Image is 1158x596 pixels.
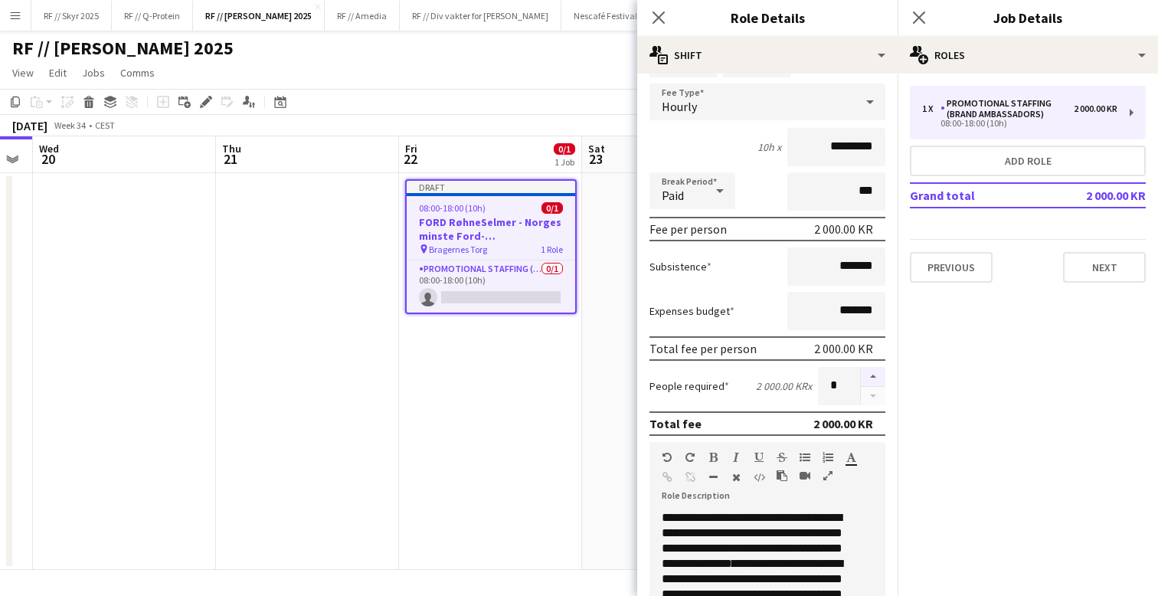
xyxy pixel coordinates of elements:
div: Draft [407,181,575,193]
button: Underline [754,451,764,463]
span: Edit [49,66,67,80]
span: 08:00-18:00 (10h) [419,202,486,214]
div: 1 x [922,103,940,114]
button: Bold [708,451,718,463]
div: Shift [637,37,898,74]
app-card-role: Promotional Staffing (Brand Ambassadors)0/108:00-18:00 (10h) [407,260,575,313]
td: 2 000.00 KR [1049,183,1146,208]
h3: FORD RøhneSelmer - Norges minste Ford-forhandlerkontor [407,215,575,243]
div: 08:00-18:00 (10h) [922,120,1117,127]
span: 0/1 [554,143,575,155]
span: Comms [120,66,155,80]
span: 21 [220,150,241,168]
span: 23 [586,150,605,168]
a: Jobs [76,63,111,83]
div: Total fee [649,416,702,431]
label: Subsistence [649,260,711,273]
button: Redo [685,451,695,463]
span: Bragernes Torg [429,244,487,255]
button: Nescafé Festival 2025 [561,1,670,31]
td: Grand total [910,183,1049,208]
div: 10h x [757,140,781,154]
span: 0/1 [541,202,563,214]
span: Hourly [662,99,697,114]
button: RF // Q-Protein [112,1,193,31]
button: Add role [910,146,1146,176]
div: 1 Job [554,156,574,168]
div: [DATE] [12,118,47,133]
a: Comms [114,63,161,83]
div: Total fee per person [649,341,757,356]
div: Roles [898,37,1158,74]
button: Paste as plain text [777,470,787,482]
span: Sat [588,142,605,156]
span: View [12,66,34,80]
span: Wed [39,142,59,156]
label: Expenses budget [649,304,734,318]
div: CEST [95,120,115,131]
div: 2 000.00 KR [813,416,873,431]
span: Jobs [82,66,105,80]
button: HTML Code [754,471,764,483]
button: Unordered List [800,451,810,463]
button: Strikethrough [777,451,787,463]
button: Insert video [800,470,810,482]
a: Edit [43,63,73,83]
button: Undo [662,451,672,463]
span: Thu [222,142,241,156]
div: 2 000.00 KR [814,341,873,356]
div: 2 000.00 KR [1074,103,1117,114]
span: 22 [403,150,417,168]
div: 2 000.00 KR x [756,379,812,393]
button: Horizontal Line [708,471,718,483]
h3: Job Details [898,8,1158,28]
button: Text Color [846,451,856,463]
button: Fullscreen [823,470,833,482]
div: Fee per person [649,221,727,237]
button: Ordered List [823,451,833,463]
app-job-card: Draft08:00-18:00 (10h)0/1FORD RøhneSelmer - Norges minste Ford-forhandlerkontor Bragernes Torg1 R... [405,179,577,314]
h1: RF // [PERSON_NAME] 2025 [12,37,234,60]
div: 2 000.00 KR [814,221,873,237]
button: RF // Div vakter for [PERSON_NAME] [400,1,561,31]
span: Week 34 [51,120,89,131]
button: Clear Formatting [731,471,741,483]
span: 20 [37,150,59,168]
h3: Role Details [637,8,898,28]
div: Promotional Staffing (Brand Ambassadors) [940,98,1074,120]
button: RF // Skyr 2025 [31,1,112,31]
button: RF // Amedia [325,1,400,31]
label: People required [649,379,729,393]
span: Fri [405,142,417,156]
span: Paid [662,188,684,203]
button: Next [1063,252,1146,283]
button: Increase [861,367,885,387]
span: 1 Role [541,244,563,255]
button: Previous [910,252,993,283]
button: Italic [731,451,741,463]
a: View [6,63,40,83]
button: RF // [PERSON_NAME] 2025 [193,1,325,31]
